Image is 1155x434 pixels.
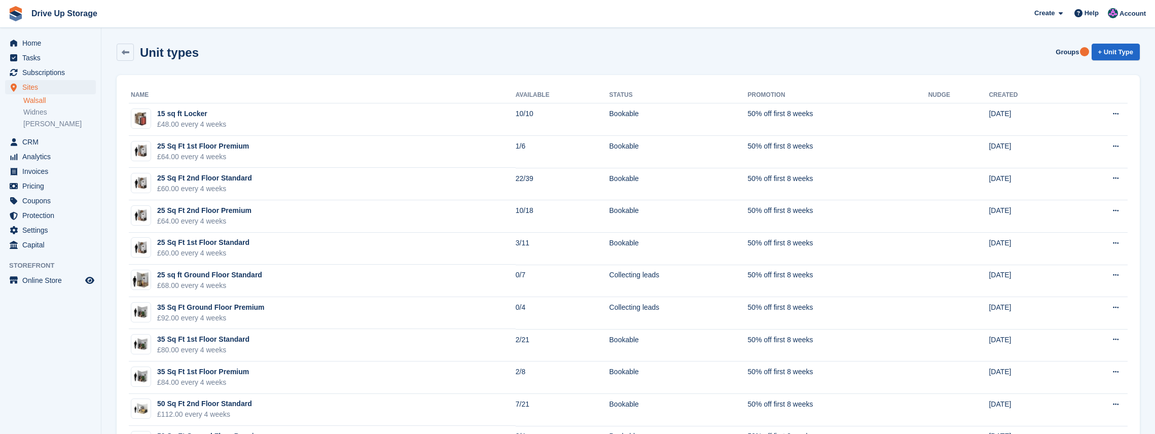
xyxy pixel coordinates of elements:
[22,208,83,223] span: Protection
[157,152,249,162] div: £64.00 every 4 weeks
[8,6,23,21] img: stora-icon-8386f47178a22dfd0bd8f6a31ec36ba5ce8667c1dd55bd0f319d3a0aa187defe.svg
[157,302,265,313] div: 35 Sq Ft Ground Floor Premium
[131,208,151,223] img: 20-sqft-unit.jpg
[84,274,96,286] a: Preview store
[157,345,249,355] div: £80.00 every 4 weeks
[22,51,83,65] span: Tasks
[516,103,609,136] td: 10/10
[609,394,748,426] td: Bookable
[748,233,928,265] td: 50% off first 8 weeks
[516,136,609,168] td: 1/6
[131,240,151,255] img: 20-sqft-unit.jpg
[131,402,151,416] img: 50-sqft-unit.jpg
[609,87,748,103] th: Status
[609,200,748,233] td: Bookable
[5,208,96,223] a: menu
[157,313,265,323] div: £92.00 every 4 weeks
[609,136,748,168] td: Bookable
[748,361,928,394] td: 50% off first 8 weeks
[516,297,609,330] td: 0/4
[22,135,83,149] span: CRM
[5,65,96,80] a: menu
[5,194,96,208] a: menu
[1034,8,1055,18] span: Create
[131,305,151,319] img: 30-sqft-unit.jpg
[609,233,748,265] td: Bookable
[22,194,83,208] span: Coupons
[131,337,151,352] img: 30-sqft-unit.jpg
[157,205,251,216] div: 25 Sq Ft 2nd Floor Premium
[989,361,1069,394] td: [DATE]
[516,200,609,233] td: 10/18
[989,103,1069,136] td: [DATE]
[22,238,83,252] span: Capital
[157,377,249,388] div: £84.00 every 4 weeks
[609,297,748,330] td: Collecting leads
[516,394,609,426] td: 7/21
[22,164,83,178] span: Invoices
[157,173,252,184] div: 25 Sq Ft 2nd Floor Standard
[131,369,151,384] img: 30-sqft-unit.jpg
[22,223,83,237] span: Settings
[23,96,96,105] a: Walsall
[157,141,249,152] div: 25 Sq Ft 1st Floor Premium
[748,200,928,233] td: 50% off first 8 weeks
[22,179,83,193] span: Pricing
[22,65,83,80] span: Subscriptions
[5,51,96,65] a: menu
[5,135,96,149] a: menu
[989,394,1069,426] td: [DATE]
[22,273,83,287] span: Online Store
[609,168,748,200] td: Bookable
[516,87,609,103] th: Available
[157,119,226,130] div: £48.00 every 4 weeks
[989,233,1069,265] td: [DATE]
[157,216,251,227] div: £64.00 every 4 weeks
[989,329,1069,361] td: [DATE]
[157,237,249,248] div: 25 Sq Ft 1st Floor Standard
[609,361,748,394] td: Bookable
[748,87,928,103] th: Promotion
[5,36,96,50] a: menu
[748,136,928,168] td: 50% off first 8 weeks
[5,80,96,94] a: menu
[1092,44,1140,60] a: + Unit Type
[5,273,96,287] a: menu
[516,233,609,265] td: 3/11
[609,329,748,361] td: Bookable
[22,36,83,50] span: Home
[22,150,83,164] span: Analytics
[516,329,609,361] td: 2/21
[5,223,96,237] a: menu
[157,280,262,291] div: £68.00 every 4 weeks
[989,136,1069,168] td: [DATE]
[27,5,101,22] a: Drive Up Storage
[748,297,928,330] td: 50% off first 8 weeks
[1108,8,1118,18] img: Andy
[516,361,609,394] td: 2/8
[989,168,1069,200] td: [DATE]
[5,238,96,252] a: menu
[22,80,83,94] span: Sites
[157,184,252,194] div: £60.00 every 4 weeks
[131,176,151,191] img: 20-sqft-unit.jpg
[157,334,249,345] div: 35 Sq Ft 1st Floor Standard
[989,297,1069,330] td: [DATE]
[5,150,96,164] a: menu
[131,143,151,158] img: 20-sqft-unit.jpg
[748,265,928,297] td: 50% off first 8 weeks
[1080,47,1089,56] div: Tooltip anchor
[748,168,928,200] td: 50% off first 8 weeks
[748,329,928,361] td: 50% off first 8 weeks
[5,164,96,178] a: menu
[516,265,609,297] td: 0/7
[131,271,151,288] img: 25-sq-ft-unit.jpg
[989,87,1069,103] th: Created
[609,265,748,297] td: Collecting leads
[928,87,989,103] th: Nudge
[989,200,1069,233] td: [DATE]
[157,248,249,259] div: £60.00 every 4 weeks
[129,87,516,103] th: Name
[1085,8,1099,18] span: Help
[516,168,609,200] td: 22/39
